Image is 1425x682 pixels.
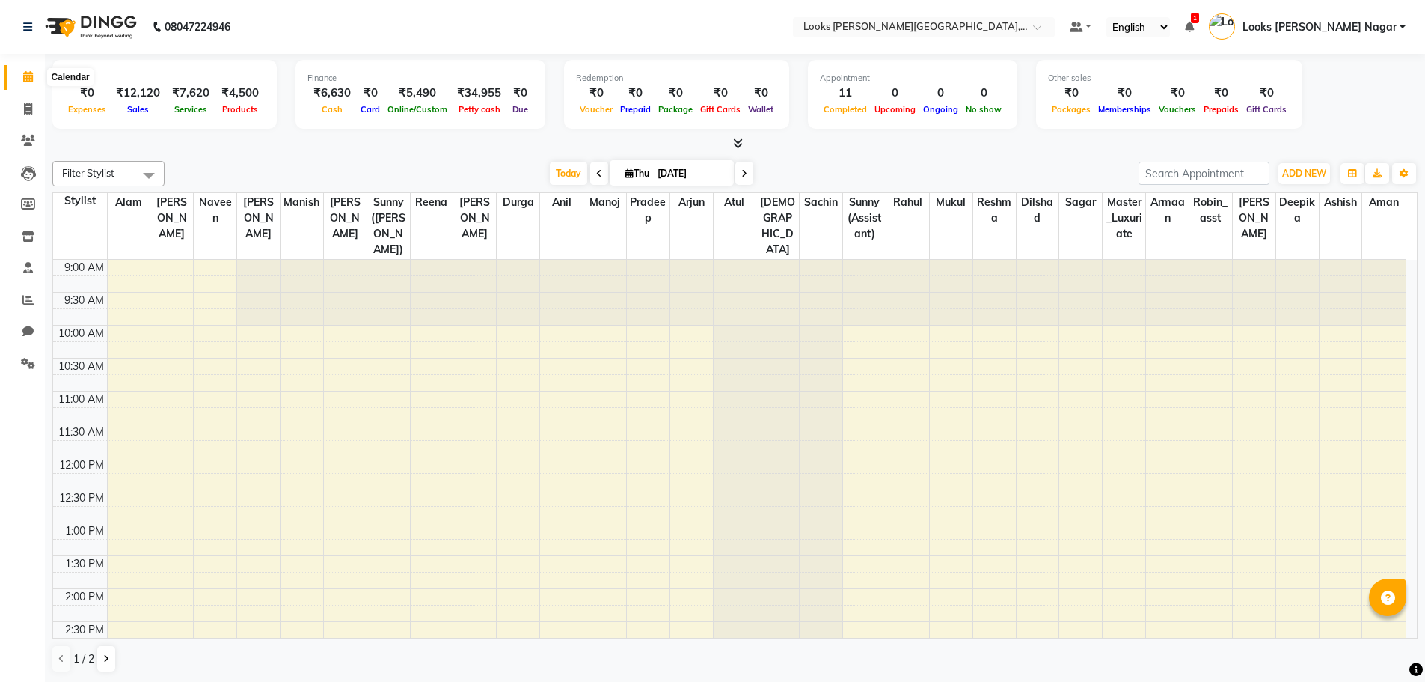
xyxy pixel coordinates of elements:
[1209,13,1235,40] img: Looks Kamla Nagar
[357,104,384,115] span: Card
[62,556,107,572] div: 1:30 PM
[38,6,141,48] img: logo
[744,85,777,102] div: ₹0
[714,193,756,212] span: Atul
[171,104,211,115] span: Services
[307,72,533,85] div: Finance
[507,85,533,102] div: ₹0
[1146,193,1189,228] span: Armaan
[1242,19,1397,35] span: Looks [PERSON_NAME] Nagar
[1094,85,1155,102] div: ₹0
[64,104,110,115] span: Expenses
[696,104,744,115] span: Gift Cards
[1155,104,1200,115] span: Vouchers
[843,193,886,243] span: Sunny (Assistant)
[1048,85,1094,102] div: ₹0
[367,193,410,259] span: Sunny ([PERSON_NAME])
[622,168,653,179] span: Thu
[930,193,972,212] span: Mukul
[62,167,114,179] span: Filter Stylist
[56,490,107,506] div: 12:30 PM
[583,193,626,212] span: Manoj
[62,523,107,539] div: 1:00 PM
[307,85,357,102] div: ₹6,630
[1242,85,1290,102] div: ₹0
[455,104,504,115] span: Petty cash
[318,104,346,115] span: Cash
[55,359,107,374] div: 10:30 AM
[451,85,507,102] div: ₹34,955
[108,193,150,212] span: Alam
[55,326,107,341] div: 10:00 AM
[1048,104,1094,115] span: Packages
[744,104,777,115] span: Wallet
[150,193,193,243] span: [PERSON_NAME]
[218,104,262,115] span: Products
[215,85,265,102] div: ₹4,500
[576,72,777,85] div: Redemption
[453,193,496,243] span: [PERSON_NAME]
[696,85,744,102] div: ₹0
[1320,193,1362,212] span: Ashish
[871,85,919,102] div: 0
[576,85,616,102] div: ₹0
[962,104,1005,115] span: No show
[1155,85,1200,102] div: ₹0
[411,193,453,212] span: Reena
[384,104,451,115] span: Online/Custom
[110,85,166,102] div: ₹12,120
[653,162,728,185] input: 2025-09-04
[497,193,539,212] span: Durga
[357,85,384,102] div: ₹0
[166,85,215,102] div: ₹7,620
[886,193,929,212] span: Rahul
[62,589,107,605] div: 2:00 PM
[1059,193,1102,212] span: Sagar
[655,85,696,102] div: ₹0
[281,193,323,212] span: Manish
[919,104,962,115] span: Ongoing
[123,104,153,115] span: Sales
[820,72,1005,85] div: Appointment
[1139,162,1269,185] input: Search Appointment
[61,260,107,275] div: 9:00 AM
[62,622,107,638] div: 2:30 PM
[56,457,107,473] div: 12:00 PM
[962,85,1005,102] div: 0
[1282,168,1326,179] span: ADD NEW
[64,72,265,85] div: Total
[871,104,919,115] span: Upcoming
[165,6,230,48] b: 08047224946
[1103,193,1145,243] span: Master_Luxuriate
[670,193,713,212] span: Arjun
[73,651,94,667] span: 1 / 2
[616,104,655,115] span: Prepaid
[655,104,696,115] span: Package
[1017,193,1059,228] span: Dilshad
[616,85,655,102] div: ₹0
[1276,193,1319,228] span: Deepika
[47,68,93,86] div: Calendar
[384,85,451,102] div: ₹5,490
[61,293,107,308] div: 9:30 AM
[509,104,532,115] span: Due
[1278,163,1330,184] button: ADD NEW
[1200,104,1242,115] span: Prepaids
[576,104,616,115] span: Voucher
[627,193,669,228] span: Pradeep
[550,162,587,185] span: Today
[324,193,367,243] span: [PERSON_NAME]
[1362,193,1406,212] span: Aman
[1242,104,1290,115] span: Gift Cards
[756,193,799,259] span: [DEMOGRAPHIC_DATA]
[1048,72,1290,85] div: Other sales
[1094,104,1155,115] span: Memberships
[1189,193,1232,228] span: Robin_asst
[1200,85,1242,102] div: ₹0
[237,193,280,243] span: [PERSON_NAME]
[1362,622,1410,667] iframe: chat widget
[820,104,871,115] span: Completed
[973,193,1016,228] span: Reshma
[800,193,842,212] span: Sachin
[919,85,962,102] div: 0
